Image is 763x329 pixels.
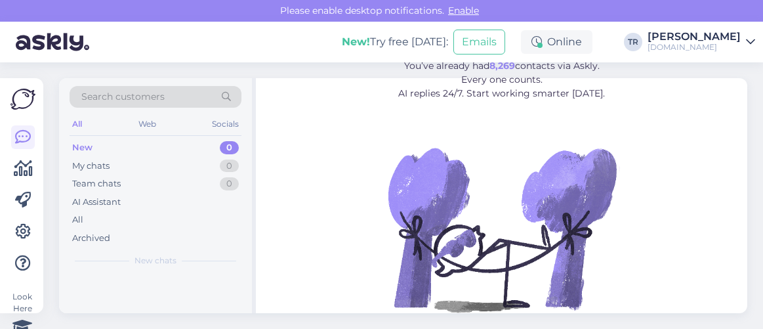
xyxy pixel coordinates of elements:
a: [PERSON_NAME][DOMAIN_NAME] [648,32,755,53]
div: 0 [220,160,239,173]
div: New [72,141,93,154]
b: New! [342,35,370,48]
b: 8,269 [489,60,515,72]
div: Web [136,116,159,133]
div: [DOMAIN_NAME] [648,42,741,53]
div: Try free [DATE]: [342,34,448,50]
div: TR [624,33,642,51]
span: Enable [444,5,483,16]
div: 0 [220,177,239,190]
div: Team chats [72,177,121,190]
div: All [72,213,83,227]
div: Archived [72,232,110,245]
div: AI Assistant [72,196,121,209]
span: New chats [134,255,176,267]
div: 0 [220,141,239,154]
div: [PERSON_NAME] [648,32,741,42]
div: Online [521,30,592,54]
p: You’ve already had contacts via Askly. Every one counts. AI replies 24/7. Start working smarter [... [327,59,676,100]
img: Askly Logo [10,89,35,110]
div: All [70,116,85,133]
button: Emails [453,30,505,55]
span: Search customers [81,90,165,104]
div: Socials [209,116,241,133]
div: My chats [72,160,110,173]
